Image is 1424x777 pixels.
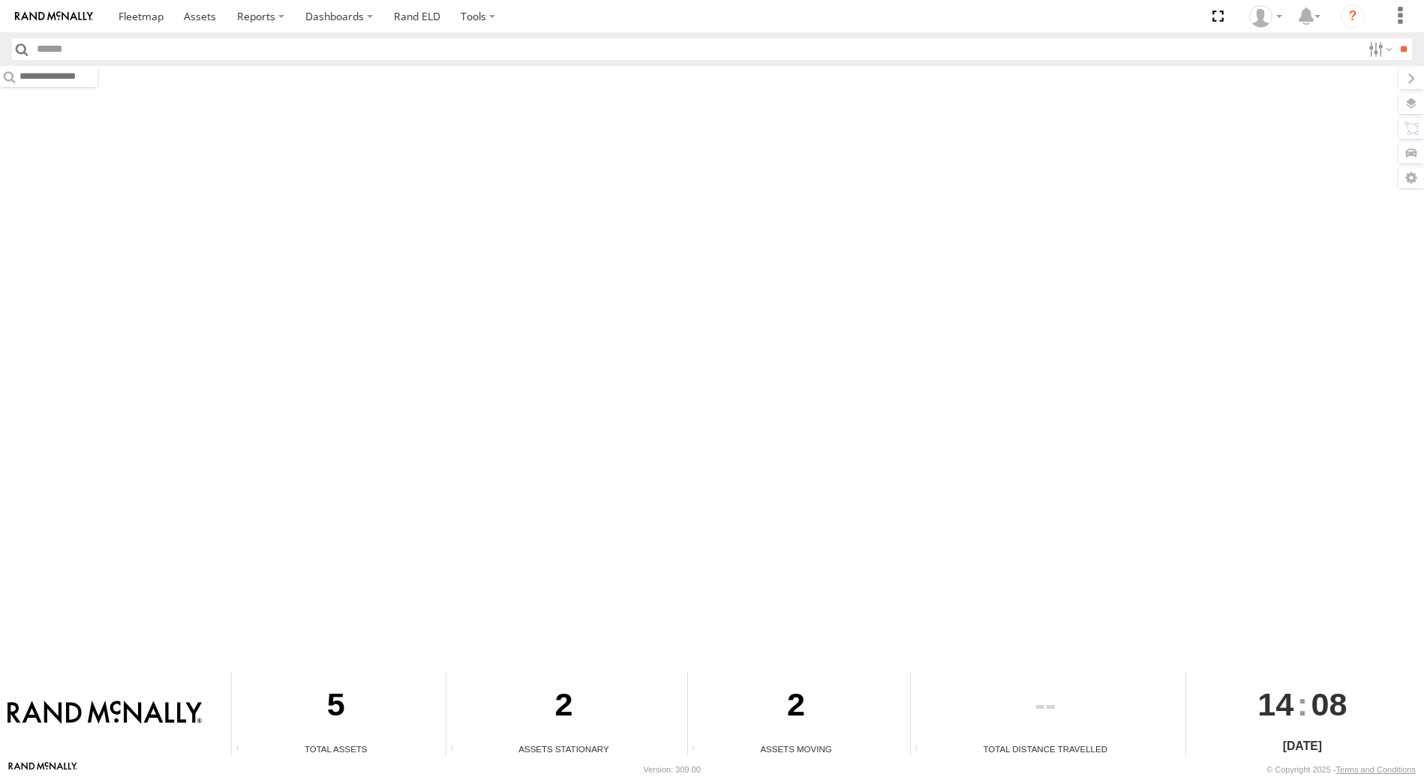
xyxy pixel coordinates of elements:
[8,700,202,726] img: Rand McNally
[1336,765,1416,774] a: Terms and Conditions
[1341,4,1365,28] i: ?
[232,744,254,755] div: Total number of Enabled Assets
[1398,167,1424,188] label: Map Settings
[688,672,905,742] div: 2
[1362,38,1395,60] label: Search Filter Options
[911,744,933,755] div: Total distance travelled by all assets within specified date range and applied filters
[644,765,701,774] div: Version: 309.00
[232,742,440,755] div: Total Assets
[688,742,905,755] div: Assets Moving
[1266,765,1416,774] div: © Copyright 2025 -
[446,742,682,755] div: Assets Stationary
[1186,737,1419,755] div: [DATE]
[1186,672,1419,736] div: :
[8,762,77,777] a: Visit our Website
[911,742,1180,755] div: Total Distance Travelled
[15,11,93,22] img: rand-logo.svg
[232,672,440,742] div: 5
[688,744,710,755] div: Total number of assets current in transit.
[446,744,469,755] div: Total number of assets current stationary.
[1311,672,1347,736] span: 08
[1257,672,1293,736] span: 14
[1244,5,1287,28] div: Gene Roberts
[446,672,682,742] div: 2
